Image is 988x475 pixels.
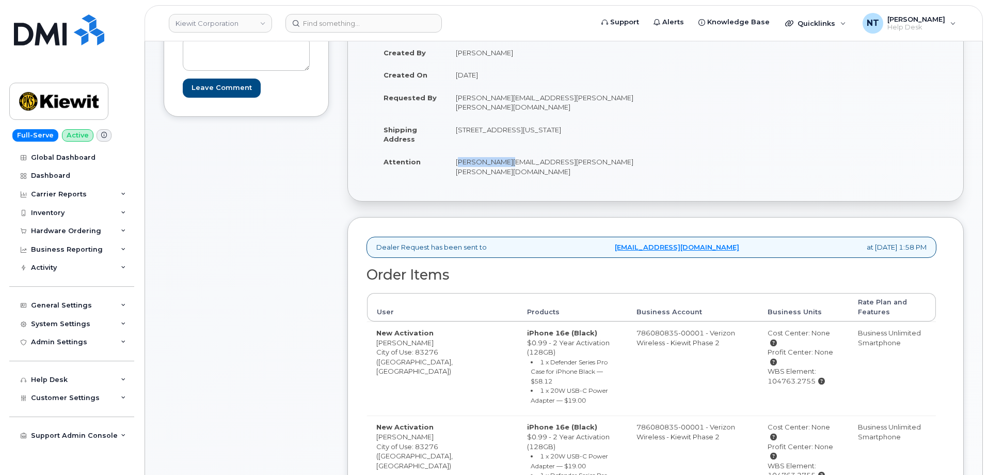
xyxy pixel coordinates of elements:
[384,126,417,144] strong: Shipping Address
[384,158,421,166] strong: Attention
[447,86,648,118] td: [PERSON_NAME][EMAIL_ADDRESS][PERSON_NAME][PERSON_NAME][DOMAIN_NAME]
[367,321,518,416] td: [PERSON_NAME] City of Use: 83276 ([GEOGRAPHIC_DATA], [GEOGRAPHIC_DATA])
[285,14,442,33] input: Find something...
[527,329,597,337] strong: iPhone 16e (Black)
[768,442,839,461] div: Profit Center: None
[887,15,945,23] span: [PERSON_NAME]
[384,71,427,79] strong: Created On
[447,41,648,64] td: [PERSON_NAME]
[376,329,434,337] strong: New Activation
[169,14,272,33] a: Kiewit Corporation
[531,387,608,404] small: 1 x 20W USB-C Power Adapter — $19.00
[610,17,639,27] span: Support
[855,13,963,34] div: Nicholas Taylor
[887,23,945,32] span: Help Desk
[384,49,426,57] strong: Created By
[531,452,608,470] small: 1 x 20W USB-C Power Adapter — $19.00
[447,64,648,86] td: [DATE]
[384,94,437,102] strong: Requested By
[366,237,936,258] div: Dealer Request has been sent to at [DATE] 1:58 PM
[447,118,648,150] td: [STREET_ADDRESS][US_STATE]
[768,328,839,347] div: Cost Center: None
[366,267,936,283] h2: Order Items
[768,347,839,366] div: Profit Center: None
[646,12,691,33] a: Alerts
[849,293,936,321] th: Rate Plan and Features
[662,17,684,27] span: Alerts
[518,293,627,321] th: Products
[447,150,648,182] td: [PERSON_NAME][EMAIL_ADDRESS][PERSON_NAME][PERSON_NAME][DOMAIN_NAME]
[849,321,936,416] td: Business Unlimited Smartphone
[758,293,849,321] th: Business Units
[627,321,758,416] td: 786080835-00001 - Verizon Wireless - Kiewit Phase 2
[867,17,879,29] span: NT
[531,358,608,385] small: 1 x Defender Series Pro Case for iPhone Black — $58.12
[376,423,434,431] strong: New Activation
[943,430,980,467] iframe: Messenger Launcher
[518,321,627,416] td: $0.99 - 2 Year Activation (128GB)
[768,422,839,441] div: Cost Center: None
[768,366,839,386] div: WBS Element: 104763.2755
[594,12,646,33] a: Support
[627,293,758,321] th: Business Account
[707,17,770,27] span: Knowledge Base
[778,13,853,34] div: Quicklinks
[367,293,518,321] th: User
[615,242,739,252] a: [EMAIL_ADDRESS][DOMAIN_NAME]
[183,79,261,98] input: Leave Comment
[691,12,777,33] a: Knowledge Base
[798,19,835,27] span: Quicklinks
[527,423,597,431] strong: iPhone 16e (Black)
